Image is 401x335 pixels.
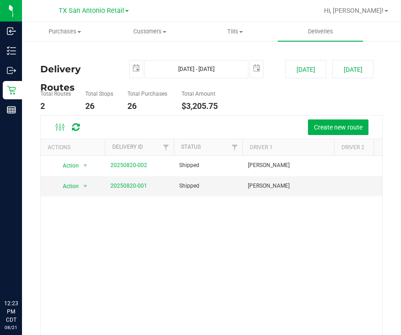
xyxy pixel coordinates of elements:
[40,102,71,111] h4: 2
[108,27,192,36] span: Customers
[7,46,16,55] inline-svg: Inventory
[48,144,101,151] div: Actions
[22,22,107,41] a: Purchases
[193,27,277,36] span: Tills
[110,183,147,189] a: 20250820-001
[110,162,147,168] a: 20250820-002
[85,91,113,97] h5: Total Stops
[7,27,16,36] inline-svg: Inbound
[40,91,71,97] h5: Total Routes
[7,66,16,75] inline-svg: Outbound
[9,262,37,289] iframe: Resource center
[85,102,113,111] h4: 26
[181,144,201,150] a: Status
[285,60,326,78] button: [DATE]
[324,7,384,14] span: Hi, [PERSON_NAME]!
[130,60,143,76] span: select
[159,139,174,155] a: Filter
[248,182,290,190] span: [PERSON_NAME]
[179,182,199,190] span: Shipped
[181,91,218,97] h5: Total Amount
[80,180,91,193] span: select
[242,139,334,155] th: Driver 1
[40,60,115,78] h4: Delivery Routes
[59,7,124,15] span: TX San Antonio Retail
[181,102,218,111] h4: $3,205.75
[112,144,143,150] a: Delivery ID
[22,27,107,36] span: Purchases
[127,91,167,97] h5: Total Purchases
[55,159,79,172] span: Action
[192,22,278,41] a: Tills
[7,105,16,114] inline-svg: Reports
[296,27,346,36] span: Deliveries
[314,124,363,131] span: Create new route
[250,60,263,76] span: select
[4,324,18,331] p: 08/21
[127,102,167,111] h4: 26
[248,161,290,170] span: [PERSON_NAME]
[308,119,368,135] button: Create new route
[179,161,199,170] span: Shipped
[7,86,16,95] inline-svg: Retail
[4,299,18,324] p: 12:23 PM CDT
[332,60,374,78] button: [DATE]
[55,180,79,193] span: Action
[278,22,363,41] a: Deliveries
[227,139,242,155] a: Filter
[107,22,192,41] a: Customers
[80,159,91,172] span: select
